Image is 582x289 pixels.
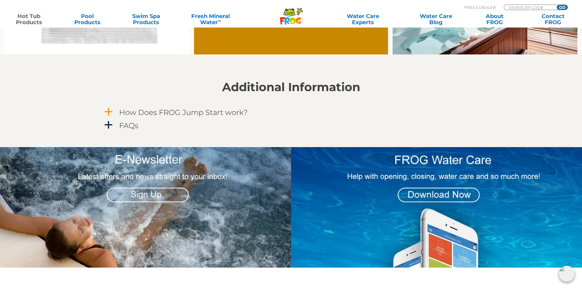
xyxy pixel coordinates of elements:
[123,13,169,25] a: Swim SpaProducts
[65,13,110,25] a: PoolProducts
[509,5,550,10] input: Zip Code Form
[182,13,239,25] a: Fresh MineralWater∞
[218,18,221,23] sup: ∞
[559,266,575,282] img: openIcon
[6,13,52,25] a: Hot TubProducts
[103,107,479,118] a: a How Does FROG Jump Start work?
[103,80,479,94] h2: Additional Information
[464,5,496,10] p: Find A Dealer
[119,121,138,130] h4: FAQs
[530,13,576,25] a: ContactFROG
[119,108,248,117] h4: How Does FROG Jump Start work?
[472,13,517,25] a: AboutFROG
[103,120,479,131] a: a FAQs
[104,120,113,130] span: a
[557,5,568,10] input: GO
[326,13,400,25] a: Water CareExperts
[104,107,113,117] span: a
[413,13,459,25] a: Water CareBlog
